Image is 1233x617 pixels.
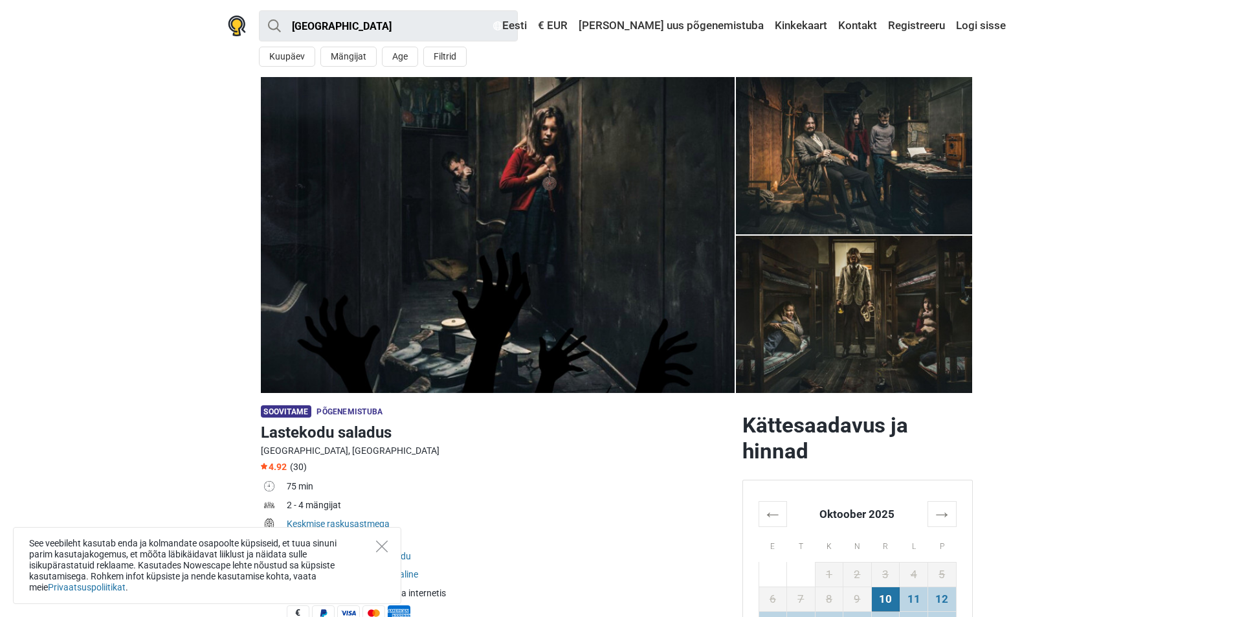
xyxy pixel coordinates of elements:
[261,444,732,458] div: [GEOGRAPHIC_DATA], [GEOGRAPHIC_DATA]
[261,77,735,393] img: Lastekodu saladus photo 11
[261,463,267,469] img: Star
[871,562,900,587] td: 3
[736,236,973,393] img: Lastekodu saladus photo 5
[871,587,900,611] td: 10
[376,541,388,552] button: Close
[900,587,928,611] td: 11
[535,14,571,38] a: € EUR
[317,407,383,416] span: Põgenemistuba
[759,526,787,562] th: E
[261,405,312,418] span: Soovitame
[493,21,502,30] img: Eesti
[13,527,401,604] div: See veebileht kasutab enda ja kolmandate osapoolte küpsiseid, et tuua sinuni parim kasutajakogemu...
[287,478,732,497] td: 75 min
[259,47,315,67] button: Kuupäev
[815,562,843,587] td: 1
[736,77,973,234] a: Lastekodu saladus photo 3
[490,14,530,38] a: Eesti
[928,562,956,587] td: 5
[871,526,900,562] th: R
[423,47,467,67] button: Filtrid
[759,587,787,611] td: 6
[815,587,843,611] td: 8
[787,526,816,562] th: T
[835,14,880,38] a: Kontakt
[287,587,732,600] div: Maksa saabumisel, või maksa internetis
[843,587,872,611] td: 9
[928,526,956,562] th: P
[228,16,246,36] img: Nowescape logo
[261,77,735,393] a: Lastekodu saladus photo 10
[928,587,956,611] td: 12
[742,412,973,464] h2: Kättesaadavus ja hinnad
[736,236,973,393] a: Lastekodu saladus photo 4
[287,536,732,550] div: Väga hea:
[843,526,872,562] th: N
[287,497,732,516] td: 2 - 4 mängijat
[900,562,928,587] td: 4
[815,526,843,562] th: K
[953,14,1006,38] a: Logi sisse
[287,535,732,567] td: , ,
[261,421,732,444] h1: Lastekodu saladus
[772,14,830,38] a: Kinkekaart
[261,462,287,472] span: 4.92
[787,501,928,526] th: Oktoober 2025
[759,501,787,526] th: ←
[48,582,126,592] a: Privaatsuspoliitikat
[287,519,390,529] a: Keskmise raskusastmega
[259,10,518,41] input: proovi “Tallinn”
[736,77,973,234] img: Lastekodu saladus photo 4
[885,14,948,38] a: Registreeru
[900,526,928,562] th: L
[290,462,307,472] span: (30)
[928,501,956,526] th: →
[320,47,377,67] button: Mängijat
[287,567,732,585] td: , ,
[382,47,418,67] button: Age
[843,562,872,587] td: 2
[575,14,767,38] a: [PERSON_NAME] uus põgenemistuba
[787,587,816,611] td: 7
